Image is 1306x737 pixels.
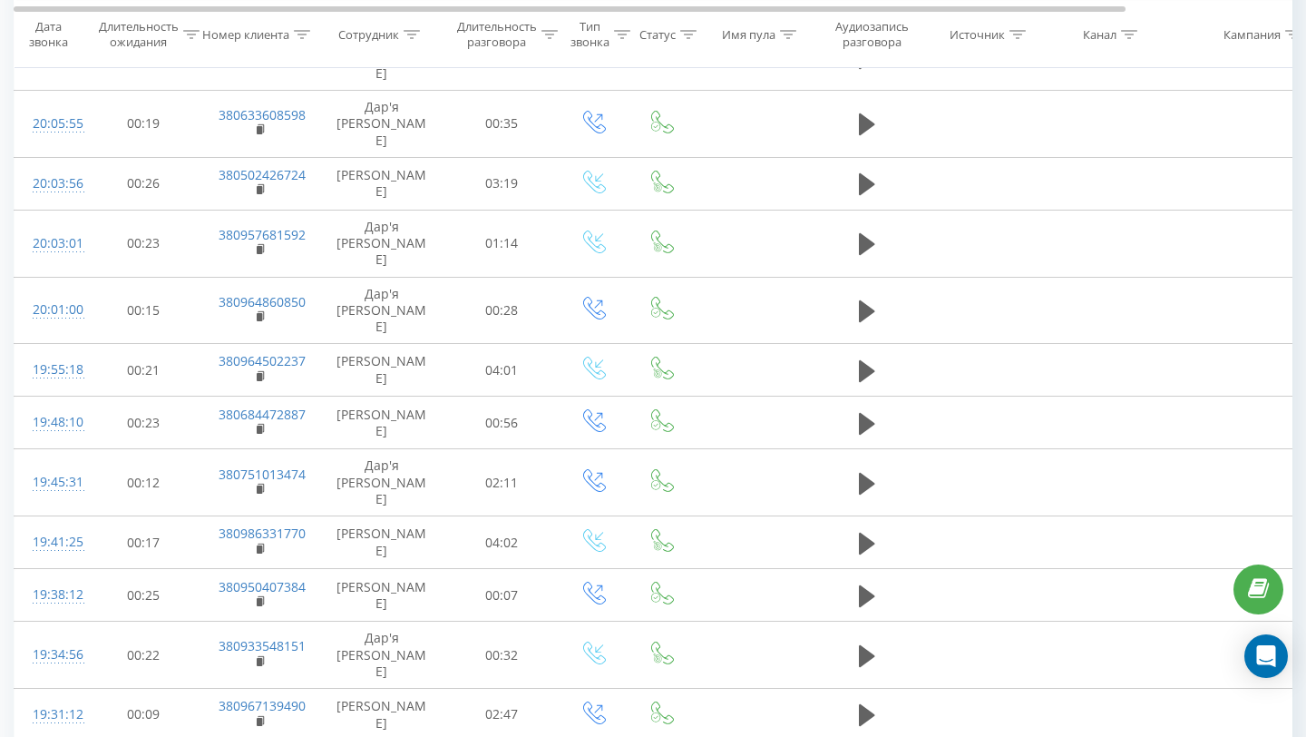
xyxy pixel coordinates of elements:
[219,466,306,483] a: 380751013474
[202,26,289,42] div: Номер клиента
[87,516,200,569] td: 00:17
[33,292,69,328] div: 20:01:00
[33,106,69,142] div: 20:05:55
[219,697,306,714] a: 380967139490
[445,277,559,344] td: 00:28
[445,210,559,277] td: 01:14
[219,525,306,542] a: 380986331770
[87,397,200,449] td: 00:23
[318,516,445,569] td: [PERSON_NAME]
[33,525,69,560] div: 19:41:25
[219,637,306,654] a: 380933548151
[1244,634,1288,678] div: Open Intercom Messenger
[445,344,559,397] td: 04:01
[33,465,69,500] div: 19:45:31
[219,578,306,595] a: 380950407384
[445,569,559,622] td: 00:07
[445,397,559,449] td: 00:56
[15,19,82,50] div: Дата звонка
[828,19,916,50] div: Аудиозапись разговора
[318,397,445,449] td: [PERSON_NAME]
[87,277,200,344] td: 00:15
[445,622,559,689] td: 00:32
[87,449,200,516] td: 00:12
[445,516,559,569] td: 04:02
[87,569,200,622] td: 00:25
[445,91,559,158] td: 00:35
[33,352,69,388] div: 19:55:18
[219,352,306,369] a: 380964502237
[639,26,676,42] div: Статус
[87,210,200,277] td: 00:23
[445,157,559,210] td: 03:19
[219,166,306,183] a: 380502426724
[87,344,200,397] td: 00:21
[87,157,200,210] td: 00:26
[219,226,306,243] a: 380957681592
[219,293,306,310] a: 380964860850
[318,91,445,158] td: Дар'я [PERSON_NAME]
[33,166,69,201] div: 20:03:56
[219,406,306,423] a: 380684472887
[318,344,445,397] td: [PERSON_NAME]
[99,19,179,50] div: Длительность ожидания
[338,26,399,42] div: Сотрудник
[1083,26,1116,42] div: Канал
[1223,26,1281,42] div: Кампания
[318,277,445,344] td: Дар'я [PERSON_NAME]
[33,577,69,613] div: 19:38:12
[318,569,445,622] td: [PERSON_NAME]
[87,91,200,158] td: 00:19
[318,622,445,689] td: Дар'я [PERSON_NAME]
[33,637,69,673] div: 19:34:56
[457,19,537,50] div: Длительность разговора
[318,157,445,210] td: [PERSON_NAME]
[33,697,69,732] div: 19:31:12
[33,226,69,261] div: 20:03:01
[570,19,609,50] div: Тип звонка
[318,210,445,277] td: Дар'я [PERSON_NAME]
[318,449,445,516] td: Дар'я [PERSON_NAME]
[33,405,69,440] div: 19:48:10
[219,106,306,123] a: 380633608598
[950,26,1005,42] div: Источник
[445,449,559,516] td: 02:11
[722,26,775,42] div: Имя пула
[87,622,200,689] td: 00:22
